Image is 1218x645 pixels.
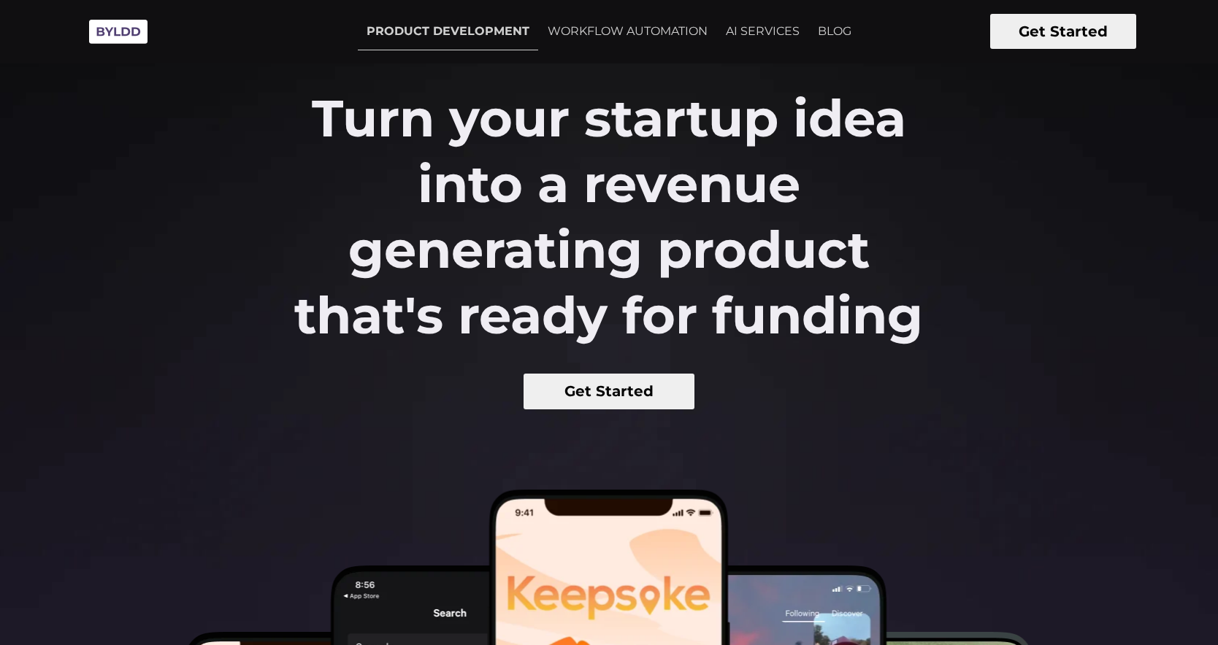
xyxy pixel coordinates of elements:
[524,374,695,409] button: Get Started
[717,13,808,50] a: AI SERVICES
[274,85,943,348] h2: Turn your startup idea into a revenue generating product that's ready for funding
[990,15,1136,50] button: Get Started
[539,13,716,50] a: WORKFLOW AUTOMATION
[809,13,860,50] a: BLOG
[358,13,538,50] a: PRODUCT DEVELOPMENT
[82,12,155,52] img: Byldd - Product Development Company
